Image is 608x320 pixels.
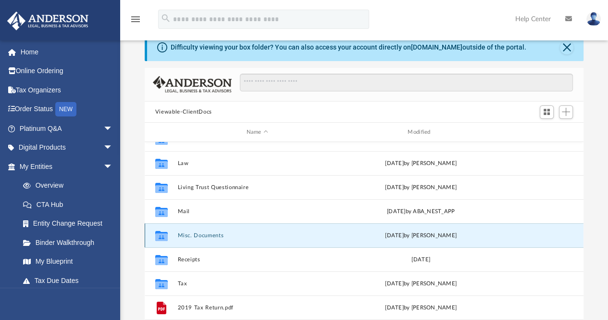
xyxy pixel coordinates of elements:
div: [DATE] by [PERSON_NAME] [341,304,501,312]
button: Viewable-ClientDocs [155,108,212,116]
a: Order StatusNEW [7,100,127,119]
button: Add [559,105,573,119]
div: [DATE] by [PERSON_NAME] [341,183,501,192]
a: Overview [13,176,127,195]
i: menu [130,13,141,25]
a: Platinum Q&Aarrow_drop_down [7,119,127,138]
button: Mail [177,208,337,215]
div: Modified [341,128,500,137]
img: Anderson Advisors Platinum Portal [4,12,91,30]
button: Law [177,160,337,166]
div: [DATE] [341,256,501,264]
div: Name [177,128,336,137]
input: Search files and folders [240,74,573,92]
a: Online Ordering [7,62,127,81]
div: [DATE] by [PERSON_NAME] [341,159,501,168]
button: Switch to Grid View [540,105,554,119]
button: Misc. Documents [177,232,337,239]
button: Tax [177,281,337,287]
a: Tax Organizers [7,80,127,100]
a: My Entitiesarrow_drop_down [7,157,127,176]
div: NEW [55,102,76,116]
a: Binder Walkthrough [13,233,127,252]
i: search [161,13,171,24]
div: Difficulty viewing your box folder? You can also access your account directly on outside of the p... [171,42,526,52]
div: id [505,128,572,137]
div: [DATE] by ABA_NEST_APP [341,207,501,216]
span: arrow_drop_down [103,157,123,177]
button: Living Trust Questionnaire [177,184,337,191]
a: [DOMAIN_NAME] [411,43,462,51]
a: CTA Hub [13,195,127,214]
a: Home [7,42,127,62]
a: menu [130,18,141,25]
a: Tax Due Dates [13,271,127,290]
button: Receipts [177,256,337,263]
a: Digital Productsarrow_drop_down [7,138,127,157]
span: arrow_drop_down [103,138,123,158]
button: Close [560,41,573,54]
span: arrow_drop_down [103,119,123,139]
a: My Blueprint [13,252,123,271]
div: [DATE] by [PERSON_NAME] [341,280,501,288]
button: 2019 Tax Return.pdf [177,305,337,311]
a: Entity Change Request [13,214,127,233]
div: id [149,128,173,137]
img: User Pic [586,12,601,26]
div: [DATE] by [PERSON_NAME] [341,231,501,240]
